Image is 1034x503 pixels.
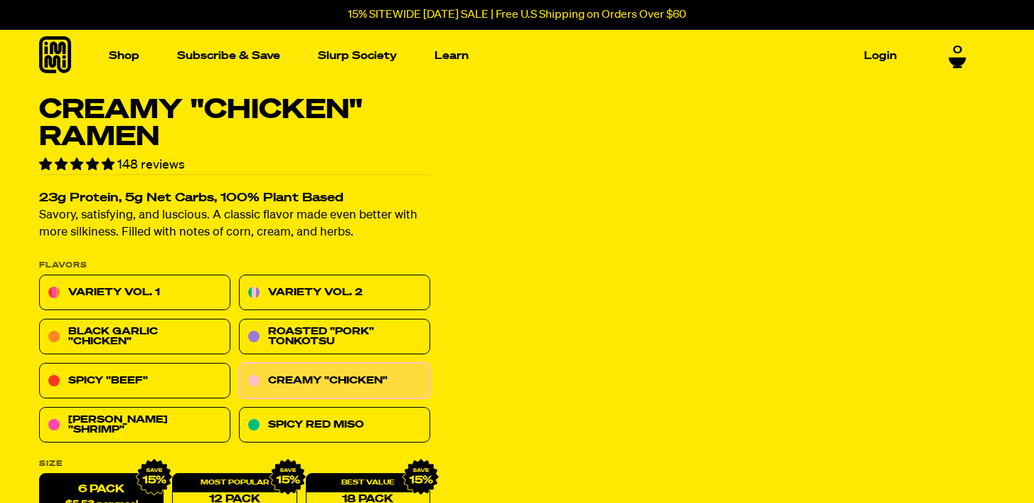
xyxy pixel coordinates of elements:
[39,319,230,355] a: Black Garlic "Chicken"
[239,275,430,311] a: Variety Vol. 2
[39,193,430,205] h2: 23g Protein, 5g Net Carbs, 100% Plant Based
[39,408,230,443] a: [PERSON_NAME] "Shrimp"
[312,45,403,67] a: Slurp Society
[239,408,430,443] a: Spicy Red Miso
[348,9,686,21] p: 15% SITEWIDE [DATE] SALE | Free U.S Shipping on Orders Over $60
[949,44,966,68] a: 0
[39,262,430,270] p: Flavors
[39,460,430,468] label: Size
[239,364,430,399] a: Creamy "Chicken"
[117,159,185,171] span: 148 reviews
[103,30,902,82] nav: Main navigation
[39,159,117,171] span: 4.79 stars
[171,45,286,67] a: Subscribe & Save
[39,364,230,399] a: Spicy "Beef"
[39,208,430,242] p: Savory, satisfying, and luscious. A classic flavor made even better with more silkiness. Filled w...
[136,459,173,496] img: IMG_9632.png
[39,97,430,151] h1: Creamy "Chicken" Ramen
[269,459,306,496] img: IMG_9632.png
[953,44,962,57] span: 0
[239,319,430,355] a: Roasted "Pork" Tonkotsu
[403,459,439,496] img: IMG_9632.png
[429,45,474,67] a: Learn
[39,275,230,311] a: Variety Vol. 1
[858,45,902,67] a: Login
[103,45,145,67] a: Shop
